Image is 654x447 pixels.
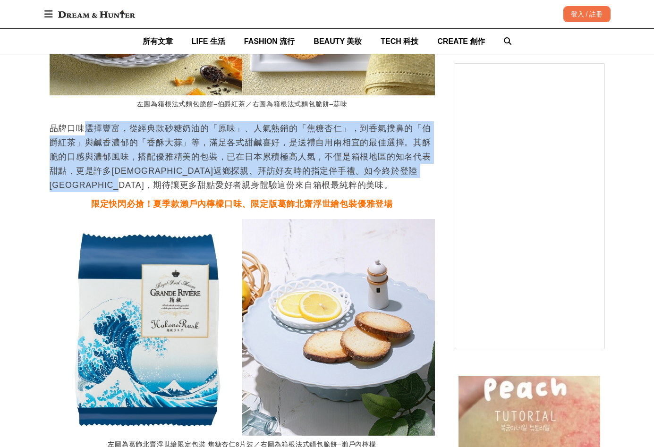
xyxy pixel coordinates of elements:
[192,29,225,54] a: LIFE 生活
[143,37,173,45] span: 所有文章
[50,95,435,114] figcaption: 左圖為箱根法式麵包脆餅–伯爵紅茶／右圖為箱根法式麵包脆餅–蒜味
[563,6,611,22] div: 登入 / 註冊
[314,37,362,45] span: BEAUTY 美妝
[91,199,393,209] strong: 限定快閃必搶！夏季款瀨戶內檸檬口味、限定版葛飾北齋浮世繪包裝優雅登場
[437,29,485,54] a: CREATE 創作
[244,37,295,45] span: FASHION 流行
[143,29,173,54] a: 所有文章
[53,6,140,23] img: Dream & Hunter
[381,29,418,54] a: TECH 科技
[314,29,362,54] a: BEAUTY 美妝
[437,37,485,45] span: CREATE 創作
[244,29,295,54] a: FASHION 流行
[50,219,435,436] img: 日本法式麵包脆餅專賣店「GRANDE RIVIÈRE箱根」進駐信義Dream Plaza，夏季限定瀨戶內檸檬口味、葛飾北齋包裝首次登場
[192,37,225,45] span: LIFE 生活
[381,37,418,45] span: TECH 科技
[50,121,435,192] p: 品牌口味選擇豐富，從經典款砂糖奶油的「原味」、人氣熱銷的「焦糖杏仁」，到香氣撲鼻的「伯爵紅茶」與鹹香濃郁的「香酥大蒜」等，滿足各式甜鹹喜好，是送禮自用兩相宜的最佳選擇。其酥脆的口感與濃郁風味，搭...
